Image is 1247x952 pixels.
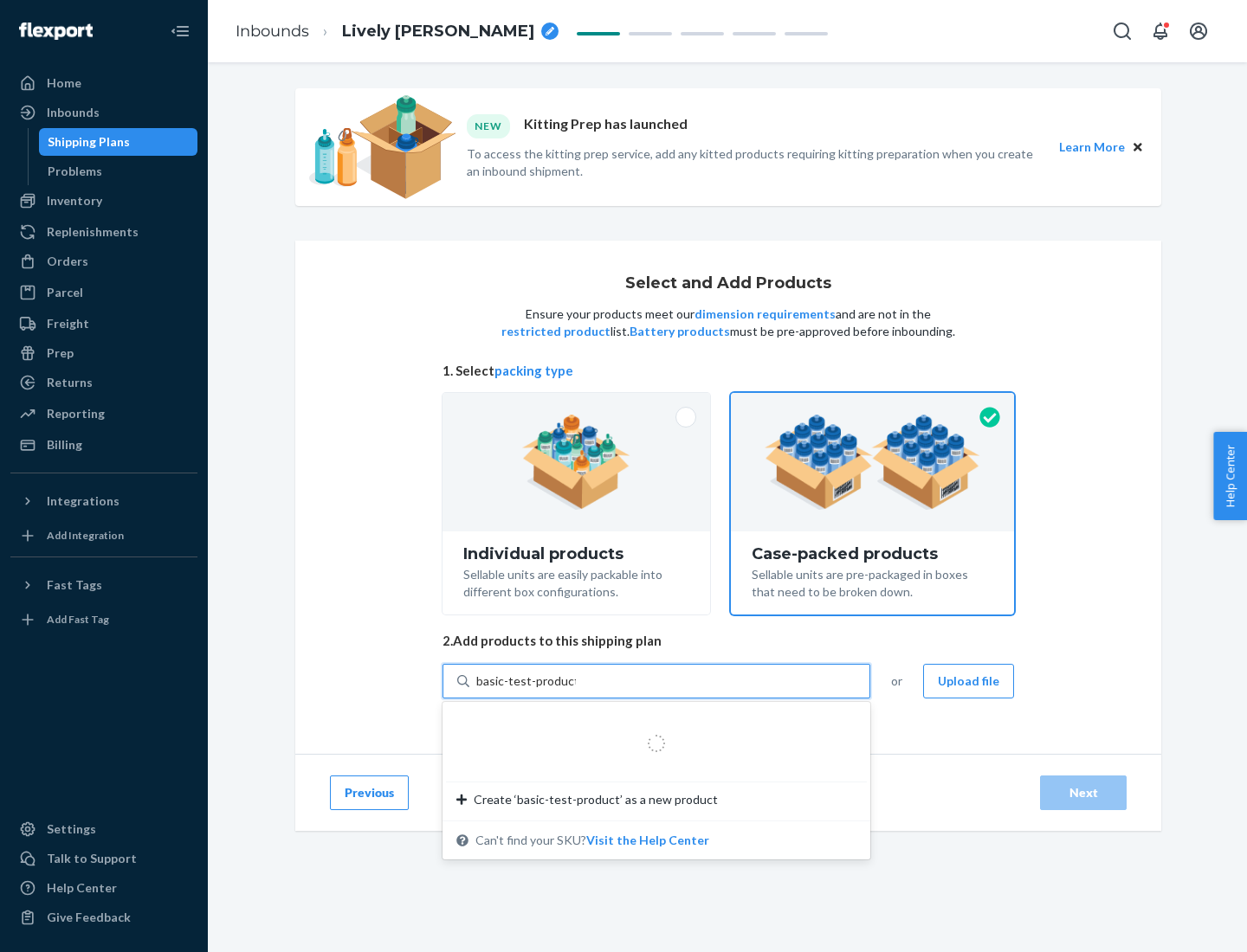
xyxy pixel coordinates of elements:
[500,306,957,340] p: Ensure your products meet our and are not in the list. must be pre-approved before inbounding.
[236,22,309,41] a: Inbounds
[10,218,197,246] a: Replenishments
[47,850,137,867] div: Talk to Support
[10,904,197,931] button: Give Feedback
[522,415,630,510] img: individual-pack.facf35554cb0f1810c75b2bd6df2d64e.png
[1143,14,1178,48] button: Open notifications
[330,775,409,810] button: Previous
[467,114,510,138] div: NEW
[47,253,88,270] div: Orders
[443,362,1014,380] span: 1. Select
[47,344,74,362] div: Prep
[1105,14,1140,48] button: Open Search Box
[10,369,197,396] a: Returns
[501,323,611,340] button: restricted product
[10,339,197,367] a: Prep
[39,158,198,185] a: Problems
[630,323,730,340] button: Battery products
[467,145,1043,180] p: To access the kitting prep service, add any kitted products requiring kitting preparation when yo...
[47,223,139,241] div: Replenishments
[625,275,831,293] h1: Select and Add Products
[47,528,124,543] div: Add Integration
[48,133,130,151] div: Shipping Plans
[47,405,105,422] div: Reporting
[47,315,89,332] div: Freight
[47,74,81,92] div: Home
[10,845,197,872] a: Talk to Support
[494,362,573,380] button: packing type
[10,606,197,634] a: Add Fast Tag
[39,128,198,156] a: Shipping Plans
[765,415,980,510] img: case-pack.59cecea509d18c883b923b81aeac6d0b.png
[443,632,1014,650] span: 2. Add products to this shipping plan
[524,114,688,138] p: Kitting Prep has launched
[1040,775,1127,810] button: Next
[47,879,117,897] div: Help Center
[10,431,197,459] a: Billing
[10,99,197,126] a: Inbounds
[923,664,1014,698] button: Upload file
[10,310,197,338] a: Freight
[47,820,96,838] div: Settings
[48,163,102,180] div: Problems
[891,672,902,690] span: or
[1055,784,1112,801] div: Next
[47,104,100,121] div: Inbounds
[475,832,709,849] span: Can't find your SKU?
[1059,138,1125,157] button: Learn More
[752,563,993,601] div: Sellable units are pre-packaged in boxes that need to be broken down.
[10,571,197,599] button: Fast Tags
[586,832,709,849] button: Create ‘basic-test-product’ as a new productCan't find your SKU?
[10,522,197,550] a: Add Integration
[47,492,120,510] div: Integrations
[10,248,197,275] a: Orders
[10,874,197,902] a: Help Center
[752,545,993,563] div: Case-packed products
[47,576,102,594] div: Fast Tags
[10,815,197,843] a: Settings
[47,436,82,453] div: Billing
[163,14,197,48] button: Close Navigation
[695,306,836,323] button: dimension requirements
[47,909,131,926] div: Give Feedback
[476,672,576,690] input: Create ‘basic-test-product’ as a new productCan't find your SKU?Visit the Help Center
[47,374,93,391] div: Returns
[463,563,689,601] div: Sellable units are easily packable into different box configurations.
[222,6,572,57] ol: breadcrumbs
[10,279,197,306] a: Parcel
[1213,432,1247,520] button: Help Center
[463,545,689,563] div: Individual products
[474,791,718,808] span: Create ‘basic-test-product’ as a new product
[47,612,109,627] div: Add Fast Tag
[10,187,197,215] a: Inventory
[47,192,102,209] div: Inventory
[10,400,197,428] a: Reporting
[19,23,93,40] img: Flexport logo
[1128,138,1147,157] button: Close
[342,21,534,43] span: Lively Witty Barb
[1181,14,1216,48] button: Open account menu
[10,487,197,515] button: Integrations
[47,284,83,301] div: Parcel
[10,69,197,97] a: Home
